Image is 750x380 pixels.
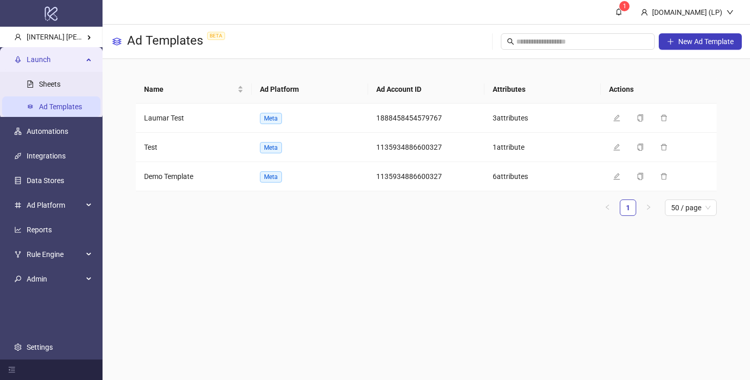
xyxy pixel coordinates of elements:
[613,144,620,151] span: edit
[656,141,676,153] button: Delete template
[27,226,52,234] a: Reports
[656,112,676,124] button: Delete template
[14,202,22,209] span: number
[260,171,282,183] span: Meta
[14,33,22,41] span: user
[260,142,282,153] span: Meta
[640,199,657,216] li: Next Page
[613,114,620,122] span: edit
[493,114,528,122] span: 3 attribute s
[609,112,629,124] button: Edit template
[615,8,622,15] span: bell
[207,32,225,40] span: BETA
[648,7,726,18] div: [DOMAIN_NAME] (LP)
[659,33,742,50] button: New Ad Template
[609,170,629,183] button: Edit template
[260,113,282,124] span: Meta
[493,172,528,181] span: 6 attribute s
[39,103,82,111] a: Ad Templates
[599,199,616,216] li: Previous Page
[599,199,616,216] button: left
[368,104,484,133] td: 1888458454579767
[368,133,484,162] td: 1135934886600327
[660,173,667,180] span: delete
[633,112,652,124] button: Duplicate template
[604,204,611,210] span: left
[613,173,620,180] span: edit
[660,144,667,151] span: delete
[27,244,83,265] span: Rule Engine
[484,75,601,104] th: Attributes
[252,75,368,104] th: Ad Platform
[601,75,717,104] th: Actions
[671,200,711,215] span: 50 / page
[641,9,648,16] span: user
[144,114,184,122] span: Laumar Test
[136,75,252,104] th: Name
[27,49,83,70] span: Launch
[14,251,22,258] span: fork
[127,33,229,50] h3: Ad Templates
[637,114,644,122] span: copy
[633,170,652,183] button: Duplicate template
[27,152,66,160] a: Integrations
[507,38,514,45] span: search
[27,269,83,289] span: Admin
[667,38,674,45] span: plus
[678,37,734,46] span: New Ad Template
[665,199,717,216] div: Page Size
[656,170,676,183] button: Delete template
[368,162,484,191] td: 1135934886600327
[726,9,734,16] span: down
[619,1,630,11] sup: 1
[609,141,629,153] button: Edit template
[39,80,60,88] a: Sheets
[144,84,236,95] span: Name
[14,56,22,63] span: rocket
[368,75,484,104] th: Ad Account ID
[144,172,193,181] span: Demo Template
[640,199,657,216] button: right
[27,176,64,185] a: Data Stores
[14,275,22,283] span: key
[660,114,667,122] span: delete
[645,204,652,210] span: right
[637,144,644,151] span: copy
[620,200,636,215] a: 1
[8,366,15,373] span: menu-fold
[633,141,652,153] button: Duplicate template
[27,33,143,41] span: [INTERNAL] [PERSON_NAME] Kitchn
[144,143,157,151] span: Test
[637,173,644,180] span: copy
[27,343,53,351] a: Settings
[27,195,83,215] span: Ad Platform
[27,127,68,135] a: Automations
[493,143,524,151] span: 1 attribute
[623,3,626,10] span: 1
[620,199,636,216] li: 1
